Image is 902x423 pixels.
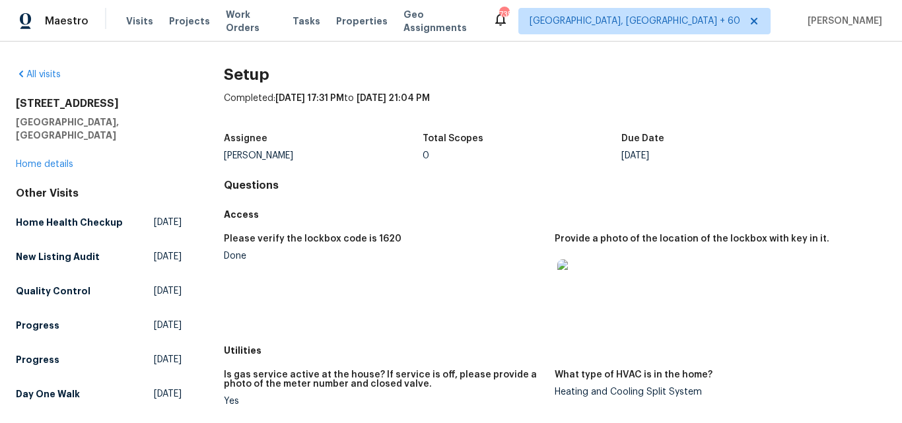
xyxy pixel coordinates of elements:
[224,92,886,126] div: Completed: to
[224,370,545,389] h5: Is gas service active at the house? If service is off, please provide a photo of the meter number...
[16,382,182,406] a: Day One Walk[DATE]
[555,387,876,397] div: Heating and Cooling Split System
[224,251,545,261] div: Done
[154,216,182,229] span: [DATE]
[16,250,100,263] h5: New Listing Audit
[224,68,886,81] h2: Setup
[275,94,344,103] span: [DATE] 17:31 PM
[224,151,423,160] div: [PERSON_NAME]
[403,8,477,34] span: Geo Assignments
[530,15,740,28] span: [GEOGRAPHIC_DATA], [GEOGRAPHIC_DATA] + 60
[16,319,59,332] h5: Progress
[45,15,88,28] span: Maestro
[16,97,182,110] h2: [STREET_ADDRESS]
[154,250,182,263] span: [DATE]
[621,134,664,143] h5: Due Date
[224,234,401,244] h5: Please verify the lockbox code is 1620
[16,211,182,234] a: Home Health Checkup[DATE]
[154,319,182,332] span: [DATE]
[16,160,73,169] a: Home details
[423,134,483,143] h5: Total Scopes
[16,348,182,372] a: Progress[DATE]
[224,134,267,143] h5: Assignee
[154,284,182,298] span: [DATE]
[423,151,621,160] div: 0
[169,15,210,28] span: Projects
[499,8,508,21] div: 735
[224,208,886,221] h5: Access
[16,387,80,401] h5: Day One Walk
[224,344,886,357] h5: Utilities
[154,353,182,366] span: [DATE]
[16,187,182,200] div: Other Visits
[555,234,829,244] h5: Provide a photo of the location of the lockbox with key in it.
[224,397,545,406] div: Yes
[16,216,123,229] h5: Home Health Checkup
[126,15,153,28] span: Visits
[16,115,182,142] h5: [GEOGRAPHIC_DATA], [GEOGRAPHIC_DATA]
[16,245,182,269] a: New Listing Audit[DATE]
[555,370,712,379] h5: What type of HVAC is in the home?
[16,284,90,298] h5: Quality Control
[336,15,388,28] span: Properties
[16,313,182,337] a: Progress[DATE]
[226,8,277,34] span: Work Orders
[621,151,820,160] div: [DATE]
[16,353,59,366] h5: Progress
[224,179,886,192] h4: Questions
[802,15,882,28] span: [PERSON_NAME]
[293,16,320,26] span: Tasks
[16,70,61,79] a: All visits
[357,94,430,103] span: [DATE] 21:04 PM
[16,279,182,303] a: Quality Control[DATE]
[154,387,182,401] span: [DATE]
